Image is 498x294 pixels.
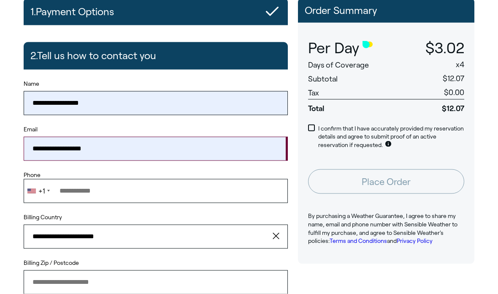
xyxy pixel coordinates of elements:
[308,89,319,97] span: Tax
[308,61,369,69] span: Days of Coverage
[397,237,433,244] a: Privacy Policy
[270,225,288,248] button: clear value
[24,259,288,267] label: Billing Zip / Postcode
[405,99,464,114] span: $12.07
[24,180,52,202] div: Telephone country code
[308,75,338,83] span: Subtotal
[425,40,464,56] span: $3.02
[24,213,62,222] label: Billing Country
[305,5,468,16] p: Order Summary
[456,60,464,69] span: x 4
[330,237,387,244] a: Terms and Conditions
[24,80,288,88] label: Name
[318,125,464,150] p: I confirm that I have accurately provided my reservation details and agree to submit proof of an ...
[308,40,359,57] span: Per Day
[444,88,464,97] span: $0.00
[308,99,404,114] span: Total
[30,2,114,22] h2: 1. Payment Options
[308,169,464,194] button: Place Order
[24,171,288,180] label: Phone
[24,42,288,69] button: 2.Tell us how to contact you
[38,188,45,195] div: +1
[308,212,464,245] p: By purchasing a Weather Guarantee, I agree to share my name, email and phone number with Sensible...
[24,125,288,134] label: Email
[30,46,156,66] h2: 2. Tell us how to contact you
[443,74,464,83] span: $12.07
